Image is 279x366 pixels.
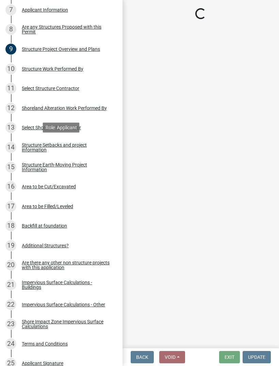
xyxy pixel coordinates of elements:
[5,162,16,173] div: 15
[22,162,112,172] div: Structure Earth-Moving Project Information
[5,220,16,231] div: 18
[22,67,83,71] div: Structure Work Performed By
[5,44,16,55] div: 9
[22,143,112,152] div: Structure Setbacks and project information
[5,260,16,270] div: 20
[5,142,16,153] div: 14
[5,181,16,192] div: 16
[22,25,112,34] div: Are any Structures Proposed with this Permit
[22,280,112,290] div: Impervious Surface Calculations - Buildings
[5,4,16,15] div: 7
[5,240,16,251] div: 19
[5,201,16,212] div: 17
[22,184,76,189] div: Area to be Cut/Excavated
[22,341,68,346] div: Terms and Conditions
[136,354,148,360] span: Back
[5,122,16,133] div: 13
[22,361,63,366] div: Applicant Signature
[243,351,271,363] button: Update
[131,351,154,363] button: Back
[22,204,73,209] div: Area to be Filled/Leveled
[43,122,80,132] div: Role: Applicant
[22,125,81,130] div: Select Shoreland Contractor
[22,106,107,111] div: Shoreland Alteration Work Performed By
[22,260,112,270] div: Are there any other non structure projects with this application
[5,279,16,290] div: 21
[22,302,105,307] div: Impervious Surface Calculations - Other
[22,223,67,228] div: Backfill at foundation
[5,103,16,114] div: 12
[159,351,185,363] button: Void
[22,47,100,52] div: Structure Project Overview and Plans
[5,299,16,310] div: 22
[22,86,79,91] div: Select Structure Contractor
[248,354,265,360] span: Update
[219,351,240,363] button: Exit
[22,243,69,248] div: Additional Structures?
[5,83,16,94] div: 11
[22,319,112,329] div: Shore Impact Zone Impervious Surface Calculations
[22,8,68,12] div: Applicant Information
[5,63,16,74] div: 10
[165,354,176,360] span: Void
[5,319,16,330] div: 23
[5,24,16,35] div: 8
[5,338,16,349] div: 24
